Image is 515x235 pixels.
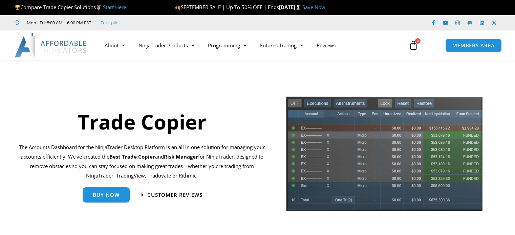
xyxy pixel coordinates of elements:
a: NinjaTrader Products [132,38,201,53]
a: About [98,38,132,53]
span: Mon - Fri: 8:00 AM – 6:00 PM EST [25,19,91,27]
img: tradecopier | Affordable Indicators – NinjaTrader [285,96,483,216]
img: LogoAI | Affordable Indicators – NinjaTrader [15,33,87,57]
a: Customer Reviews [142,192,202,197]
strong: [DATE] [279,4,302,10]
img: 🥇 [96,5,101,10]
img: ⌛ [296,5,301,10]
a: MEMBERS AREA [445,39,502,52]
a: Buy Now [83,187,130,203]
span: Compare Trade Copier Solutions [15,4,126,10]
strong: Risk Manager [164,153,198,160]
span: MEMBERS AREA [452,43,495,48]
a: Reviews [310,38,342,53]
a: 0 [399,36,428,55]
h1: Trade Copier [19,108,265,136]
span: SEPTEMBER SALE | Up To 50% OFF | Ends [175,4,279,10]
span: Buy Now [93,192,120,197]
a: Programming [201,38,253,53]
nav: Menu [98,38,402,53]
img: 🏆 [15,5,20,10]
a: Start Here [103,4,126,10]
a: Trustpilot [101,19,120,27]
span: 0 [415,38,421,44]
b: Best Trade Copier [109,153,155,160]
a: Futures Trading [253,38,310,53]
span: Customer Reviews [147,192,202,197]
p: The Accounts Dashboard for the NinjaTrader Desktop Platform is an all in one solution for managin... [19,143,265,180]
img: 🍂 [175,5,180,10]
a: Save Now [302,4,325,10]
